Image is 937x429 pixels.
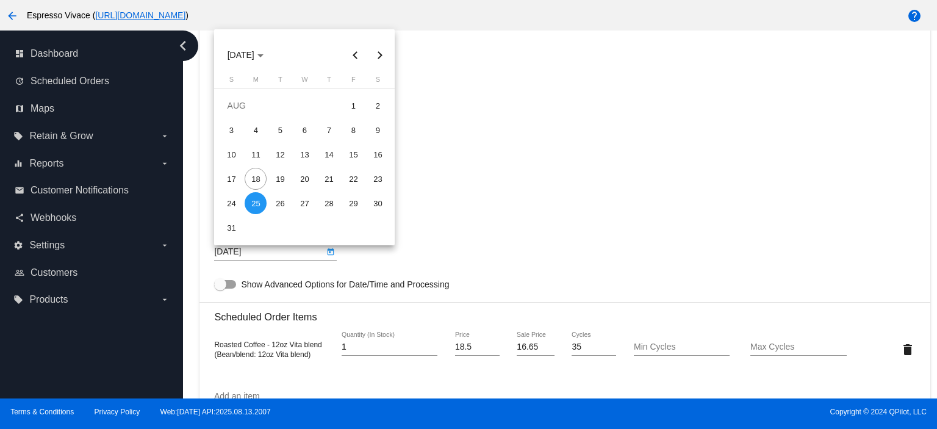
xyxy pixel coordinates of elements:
div: 28 [318,192,340,214]
div: 4 [245,119,267,141]
div: 26 [269,192,291,214]
td: August 31, 2025 [219,215,243,240]
td: August 24, 2025 [219,191,243,215]
td: August 13, 2025 [292,142,317,167]
td: August 21, 2025 [317,167,341,191]
th: Saturday [365,76,390,88]
td: August 19, 2025 [268,167,292,191]
button: Next month [367,43,392,67]
td: August 8, 2025 [341,118,365,142]
button: Choose month and year [218,43,273,67]
td: August 3, 2025 [219,118,243,142]
div: 19 [269,168,291,190]
td: August 10, 2025 [219,142,243,167]
td: August 22, 2025 [341,167,365,191]
td: August 5, 2025 [268,118,292,142]
th: Tuesday [268,76,292,88]
th: Thursday [317,76,341,88]
div: 14 [318,143,340,165]
div: 6 [293,119,315,141]
td: August 7, 2025 [317,118,341,142]
div: 20 [293,168,315,190]
td: August 23, 2025 [365,167,390,191]
td: August 15, 2025 [341,142,365,167]
td: August 4, 2025 [243,118,268,142]
div: 10 [220,143,242,165]
div: 7 [318,119,340,141]
div: 2 [367,95,389,117]
td: August 17, 2025 [219,167,243,191]
td: August 30, 2025 [365,191,390,215]
span: [DATE] [228,50,264,60]
td: August 18, 2025 [243,167,268,191]
th: Friday [341,76,365,88]
td: August 25, 2025 [243,191,268,215]
td: August 9, 2025 [365,118,390,142]
div: 31 [220,217,242,239]
td: August 11, 2025 [243,142,268,167]
div: 15 [342,143,364,165]
th: Wednesday [292,76,317,88]
div: 30 [367,192,389,214]
td: August 12, 2025 [268,142,292,167]
div: 22 [342,168,364,190]
div: 25 [245,192,267,214]
div: 18 [245,168,267,190]
th: Monday [243,76,268,88]
div: 12 [269,143,291,165]
td: August 16, 2025 [365,142,390,167]
div: 21 [318,168,340,190]
td: August 20, 2025 [292,167,317,191]
td: August 2, 2025 [365,93,390,118]
div: 23 [367,168,389,190]
div: 24 [220,192,242,214]
div: 29 [342,192,364,214]
td: August 29, 2025 [341,191,365,215]
div: 27 [293,192,315,214]
td: August 6, 2025 [292,118,317,142]
td: August 1, 2025 [341,93,365,118]
div: 5 [269,119,291,141]
th: Sunday [219,76,243,88]
td: August 28, 2025 [317,191,341,215]
td: AUG [219,93,341,118]
div: 9 [367,119,389,141]
td: August 14, 2025 [317,142,341,167]
button: Previous month [343,43,367,67]
td: August 27, 2025 [292,191,317,215]
div: 13 [293,143,315,165]
div: 17 [220,168,242,190]
div: 16 [367,143,389,165]
div: 3 [220,119,242,141]
div: 1 [342,95,364,117]
div: 11 [245,143,267,165]
div: 8 [342,119,364,141]
td: August 26, 2025 [268,191,292,215]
